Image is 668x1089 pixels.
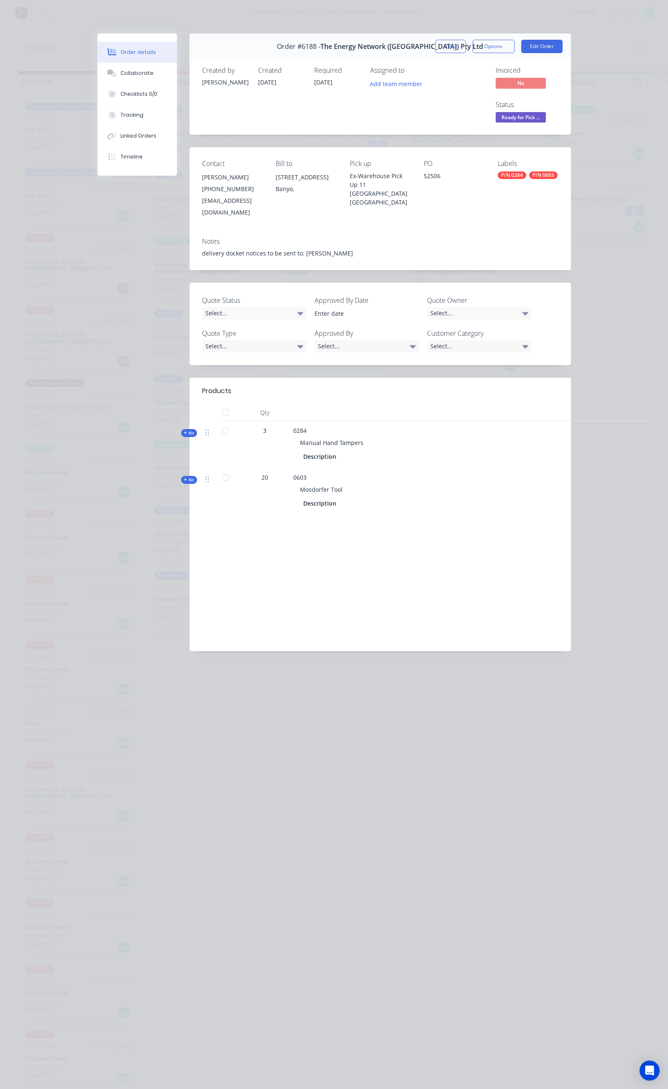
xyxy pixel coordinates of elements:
[184,477,195,483] span: Kit
[276,171,336,183] div: [STREET_ADDRESS]
[120,153,143,161] div: Timeline
[314,66,360,74] div: Required
[202,340,307,353] div: Select...
[202,78,248,87] div: [PERSON_NAME]
[370,78,427,89] button: Add team member
[496,78,546,88] span: No
[498,160,558,168] div: Labels
[120,90,157,98] div: Checklists 0/0
[258,78,276,86] span: [DATE]
[202,328,307,338] label: Quote Type
[427,340,532,353] div: Select...
[276,171,336,198] div: [STREET_ADDRESS]Banyo,
[276,160,336,168] div: Bill to
[261,473,268,482] span: 20
[427,307,532,320] div: Select...
[240,404,290,421] div: Qty
[496,112,546,123] span: Ready for Pick ...
[315,340,419,353] div: Select...
[202,295,307,305] label: Quote Status
[293,427,307,435] span: 0284
[97,125,177,146] button: Linked Orders
[529,171,558,179] div: P/N 0603
[435,40,466,53] button: Close
[184,430,195,436] span: Kit
[202,171,263,218] div: [PERSON_NAME][PHONE_NUMBER][EMAIL_ADDRESS][DOMAIN_NAME]
[496,101,558,109] div: Status
[315,295,419,305] label: Approved By Date
[263,426,266,435] span: 3
[424,171,484,183] div: 52506
[498,171,526,179] div: P/N 0284
[473,40,514,53] button: Options
[293,473,307,481] span: 0603
[97,42,177,63] button: Order details
[303,497,340,509] div: Description
[300,486,343,493] span: Mosdorfer Tool
[277,43,320,51] span: Order #6188 -
[424,160,484,168] div: PO
[202,160,263,168] div: Contact
[303,450,340,463] div: Description
[258,66,304,74] div: Created
[120,69,154,77] div: Collaborate
[276,183,336,195] div: Banyo,
[350,171,410,207] div: Ex-Warehouse Pick Up 11 [GEOGRAPHIC_DATA] [GEOGRAPHIC_DATA]
[496,112,546,125] button: Ready for Pick ...
[427,328,532,338] label: Customer Category
[120,132,156,140] div: Linked Orders
[202,66,248,74] div: Created by
[202,195,263,218] div: [EMAIL_ADDRESS][DOMAIN_NAME]
[314,78,333,86] span: [DATE]
[300,439,363,447] span: Manual Hand Tampers
[120,49,156,56] div: Order details
[97,84,177,105] button: Checklists 0/0
[202,307,307,320] div: Select...
[202,249,558,258] div: delivery docket notices to be sent to: [PERSON_NAME]
[521,40,563,53] button: Edit Order
[365,78,427,89] button: Add team member
[181,429,197,437] div: Kit
[309,307,413,320] input: Enter date
[320,43,483,51] span: The Energy Network ([GEOGRAPHIC_DATA]) Pty Ltd
[315,328,419,338] label: Approved By
[181,476,197,484] div: Kit
[202,238,558,245] div: Notes
[202,386,231,396] div: Products
[427,295,532,305] label: Quote Owner
[640,1061,660,1081] div: Open Intercom Messenger
[370,66,454,74] div: Assigned to
[97,63,177,84] button: Collaborate
[350,160,410,168] div: Pick up
[120,111,143,119] div: Tracking
[97,146,177,167] button: Timeline
[97,105,177,125] button: Tracking
[202,171,263,183] div: [PERSON_NAME]
[202,183,263,195] div: [PHONE_NUMBER]
[496,66,558,74] div: Invoiced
